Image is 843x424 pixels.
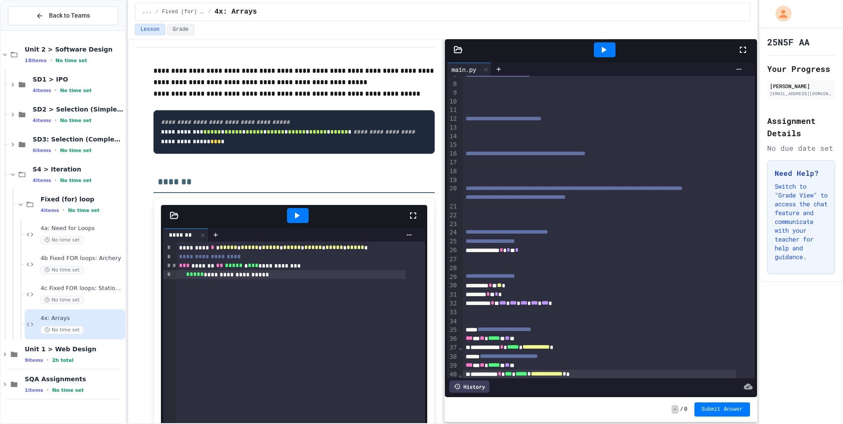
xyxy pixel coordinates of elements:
div: 36 [447,335,458,343]
div: main.py [447,65,481,74]
div: 31 [447,290,458,299]
span: No time set [41,266,84,274]
span: • [50,57,52,64]
button: Back to Teams [8,6,118,25]
div: 39 [447,361,458,370]
span: No time set [41,296,84,304]
div: My Account [766,4,794,24]
div: [PERSON_NAME] [770,82,832,90]
span: 4 items [33,118,51,123]
div: 13 [447,123,458,132]
span: S4 > Iteration [33,165,123,173]
span: Back to Teams [49,11,90,20]
span: / [208,8,211,15]
button: Grade [167,24,194,35]
span: No time set [41,326,84,334]
span: 18 items [25,58,47,63]
span: 9 items [25,357,43,363]
span: Fold line [458,371,463,378]
div: 12 [447,115,458,123]
div: 18 [447,167,458,176]
div: main.py [447,63,492,76]
button: Submit Answer [694,402,750,417]
span: SD2 > Selection (Simple IF) [33,105,123,113]
span: • [55,87,56,94]
div: 21 [447,202,458,211]
span: • [55,177,56,184]
div: 17 [447,158,458,167]
span: No time set [52,387,84,393]
div: History [449,380,489,393]
span: • [55,147,56,154]
div: 20 [447,184,458,202]
span: / [680,406,683,413]
div: 30 [447,281,458,290]
span: No time set [68,208,100,213]
h1: 25N5F AA [767,36,809,48]
div: 25 [447,237,458,246]
span: 4b Fixed FOR loops: Archery [41,255,123,262]
button: Lesson [135,24,165,35]
div: 35 [447,326,458,335]
span: SD3: Selection (Complex IFs) [33,135,123,143]
span: Submit Answer [701,406,743,413]
div: 15 [447,141,458,149]
span: No time set [60,88,92,93]
span: Fixed (for) loop [162,8,204,15]
div: 22 [447,211,458,220]
span: SD1 > IPO [33,75,123,83]
span: No time set [56,58,87,63]
span: • [47,357,48,364]
span: 4c Fixed FOR loops: Stationery Order [41,285,123,292]
div: 27 [447,255,458,264]
span: No time set [41,236,84,244]
div: 26 [447,246,458,255]
span: 4 items [33,178,51,183]
h2: Your Progress [767,63,835,75]
span: 1 items [25,387,43,393]
span: Fold line [458,344,463,351]
div: 24 [447,228,458,237]
span: No time set [60,178,92,183]
span: Fixed (for) loop [41,195,123,203]
span: SQA Assignments [25,375,123,383]
h2: Assignment Details [767,115,835,139]
div: 29 [447,273,458,282]
span: • [55,117,56,124]
span: ... [142,8,152,15]
p: Switch to "Grade View" to access the chat feature and communicate with your teacher for help and ... [775,182,828,261]
div: 16 [447,149,458,158]
div: 11 [447,106,458,115]
span: Unit 1 > Web Design [25,345,123,353]
div: 19 [447,176,458,185]
div: [EMAIL_ADDRESS][DOMAIN_NAME] [770,90,832,97]
span: No time set [60,148,92,153]
span: / [155,8,158,15]
div: 23 [447,220,458,229]
div: 40 [447,370,458,379]
span: 2h total [52,357,74,363]
div: 7 [447,71,458,80]
div: 32 [447,299,458,308]
div: 8 [447,80,458,89]
span: Unit 2 > Software Design [25,45,123,53]
h3: Need Help? [775,168,828,179]
span: 4a: Need for Loops [41,225,123,232]
span: - [671,405,678,414]
span: 4 items [33,88,51,93]
span: • [47,387,48,394]
div: 38 [447,353,458,361]
div: No due date set [767,143,835,153]
div: 28 [447,264,458,273]
span: 4x: Arrays [215,7,257,17]
span: • [63,207,64,214]
div: 9 [447,89,458,97]
div: 37 [447,343,458,352]
div: 14 [447,132,458,141]
span: 0 [684,406,687,413]
div: 34 [447,317,458,326]
div: 10 [447,97,458,106]
div: 33 [447,308,458,317]
span: No time set [60,118,92,123]
span: 4x: Arrays [41,315,123,322]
